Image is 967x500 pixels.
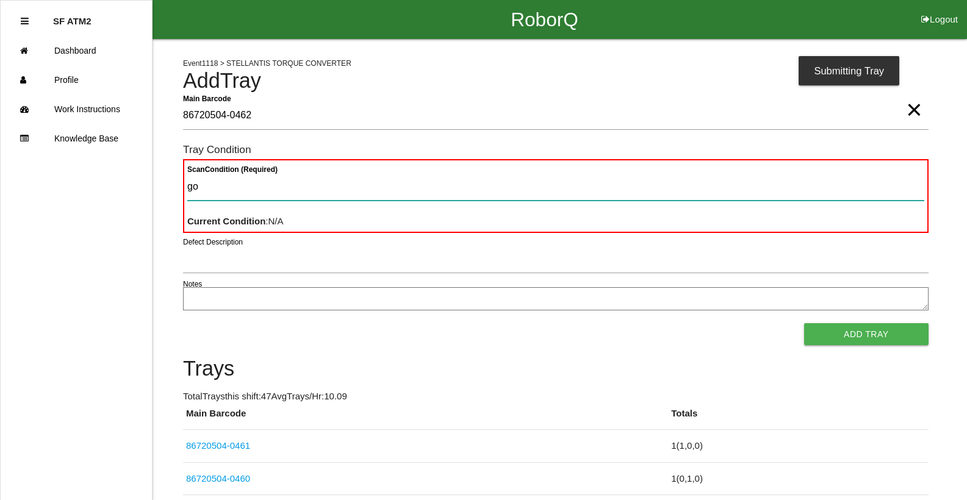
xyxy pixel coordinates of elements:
span: : N/A [187,216,284,226]
p: SF ATM2 [53,7,92,26]
p: Total Trays this shift: 47 Avg Trays /Hr: 10.09 [183,390,929,404]
h4: Trays [183,357,929,380]
td: 1 ( 0 , 1 , 0 ) [668,462,928,495]
h6: Tray Condition [183,144,929,155]
button: Add Tray [804,323,929,345]
b: Current Condition [187,216,265,226]
a: 86720504-0461 [186,440,250,451]
a: Knowledge Base [1,124,152,153]
th: Main Barcode [183,407,668,430]
b: Scan Condition (Required) [187,165,278,174]
td: 1 ( 1 , 0 , 0 ) [668,430,928,463]
input: Required [183,102,929,130]
span: Event 1118 > STELLANTIS TORQUE CONVERTER [183,59,351,68]
label: Notes [183,279,202,290]
label: Defect Description [183,237,243,248]
a: Work Instructions [1,95,152,124]
a: Dashboard [1,36,152,65]
h4: Add Tray [183,70,929,93]
b: Main Barcode [183,94,231,102]
div: Submitting Tray [799,56,899,85]
a: Profile [1,65,152,95]
span: Clear Input [906,85,922,110]
th: Totals [668,407,928,430]
a: 86720504-0460 [186,473,250,484]
div: Close [21,7,29,36]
